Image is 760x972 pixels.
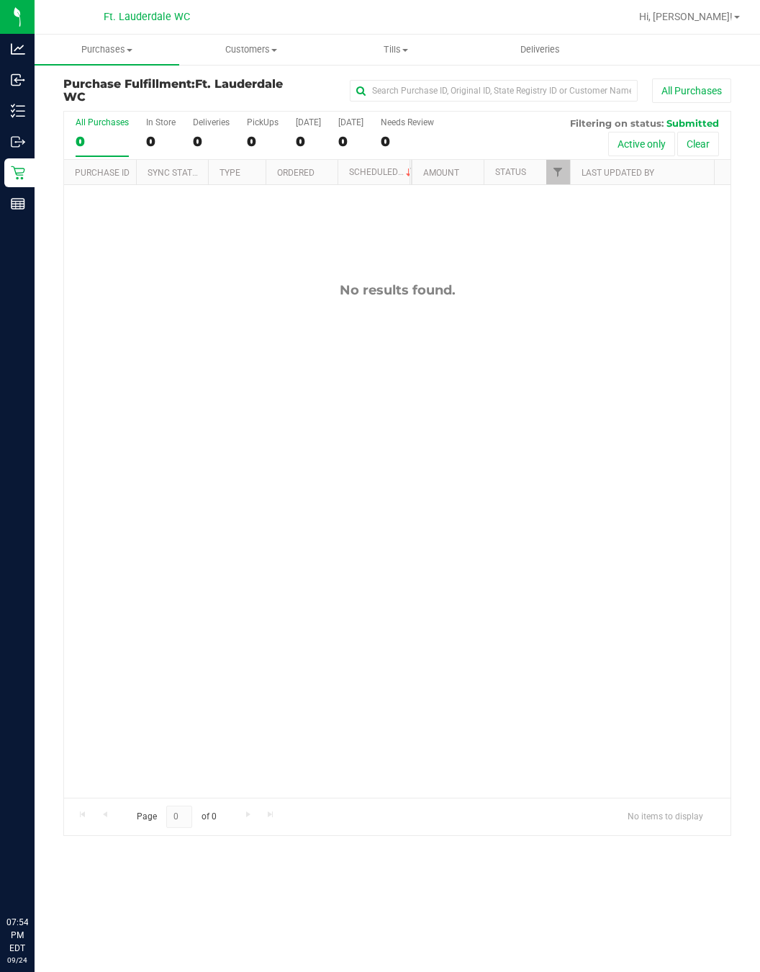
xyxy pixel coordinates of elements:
[63,78,286,103] h3: Purchase Fulfillment:
[338,117,363,127] div: [DATE]
[64,282,730,298] div: No results found.
[148,168,203,178] a: Sync Status
[179,35,324,65] a: Customers
[468,35,612,65] a: Deliveries
[193,133,230,150] div: 0
[247,117,279,127] div: PickUps
[75,168,130,178] a: Purchase ID
[63,77,283,104] span: Ft. Lauderdale WC
[666,117,719,129] span: Submitted
[11,197,25,211] inline-svg: Reports
[146,133,176,150] div: 0
[6,916,28,955] p: 07:54 PM EDT
[146,117,176,127] div: In Store
[323,35,468,65] a: Tills
[11,73,25,87] inline-svg: Inbound
[247,133,279,150] div: 0
[35,43,179,56] span: Purchases
[11,166,25,180] inline-svg: Retail
[501,43,579,56] span: Deliveries
[76,133,129,150] div: 0
[14,857,58,900] iframe: Resource center
[570,117,664,129] span: Filtering on status:
[677,132,719,156] button: Clear
[495,167,526,177] a: Status
[652,78,731,103] button: All Purchases
[11,135,25,149] inline-svg: Outbound
[296,117,321,127] div: [DATE]
[220,168,240,178] a: Type
[296,133,321,150] div: 0
[349,167,415,177] a: Scheduled
[639,11,733,22] span: Hi, [PERSON_NAME]!
[350,80,638,102] input: Search Purchase ID, Original ID, State Registry ID or Customer Name...
[381,133,434,150] div: 0
[125,806,228,828] span: Page of 0
[11,42,25,56] inline-svg: Analytics
[11,104,25,118] inline-svg: Inventory
[277,168,315,178] a: Ordered
[616,806,715,827] span: No items to display
[104,11,190,23] span: Ft. Lauderdale WC
[582,168,654,178] a: Last Updated By
[381,117,434,127] div: Needs Review
[193,117,230,127] div: Deliveries
[6,955,28,966] p: 09/24
[180,43,323,56] span: Customers
[35,35,179,65] a: Purchases
[546,160,570,184] a: Filter
[324,43,467,56] span: Tills
[76,117,129,127] div: All Purchases
[608,132,675,156] button: Active only
[423,168,459,178] a: Amount
[338,133,363,150] div: 0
